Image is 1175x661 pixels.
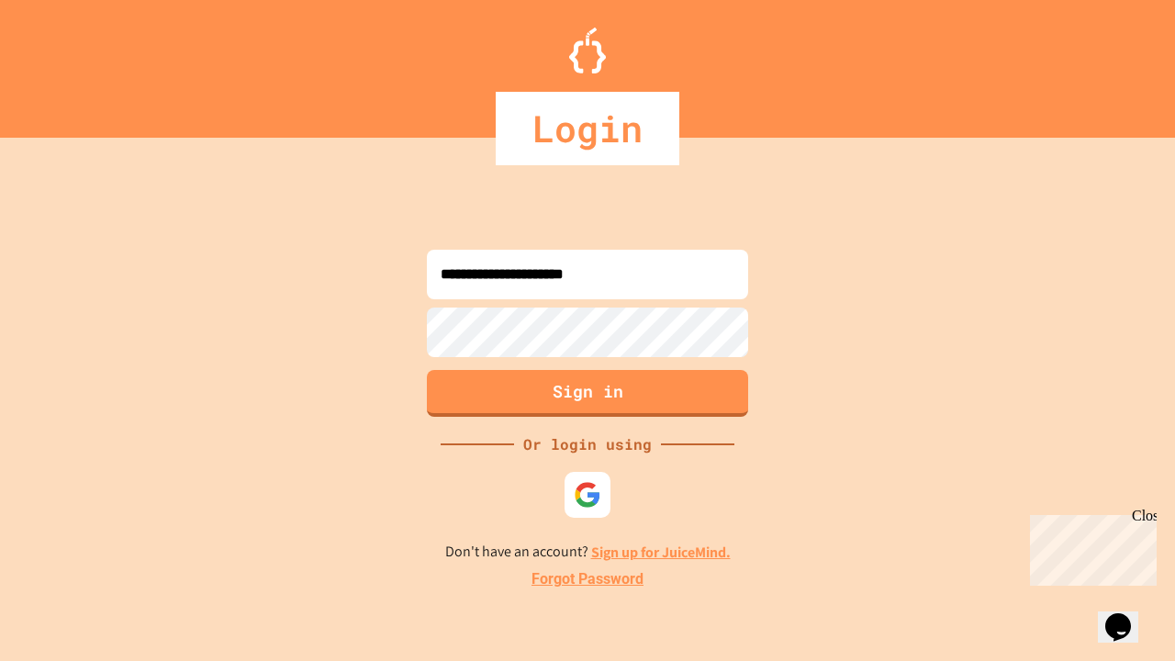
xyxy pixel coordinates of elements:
p: Don't have an account? [445,541,731,564]
iframe: chat widget [1098,588,1157,643]
button: Sign in [427,370,748,417]
a: Sign up for JuiceMind. [591,543,731,562]
img: Logo.svg [569,28,606,73]
div: Or login using [514,433,661,455]
iframe: chat widget [1023,508,1157,586]
a: Forgot Password [532,568,643,590]
div: Login [496,92,679,165]
div: Chat with us now!Close [7,7,127,117]
img: google-icon.svg [574,481,601,509]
